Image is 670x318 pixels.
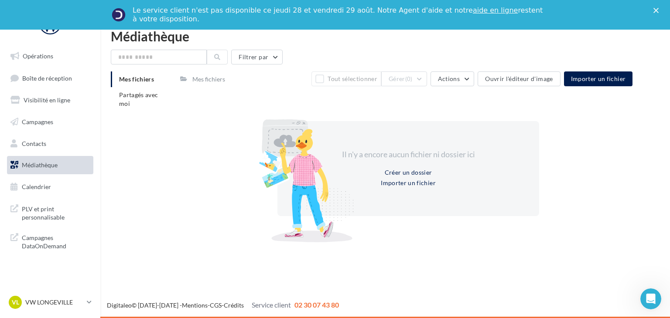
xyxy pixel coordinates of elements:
[5,135,95,153] a: Contacts
[5,91,95,109] a: Visibilité en ligne
[478,71,560,86] button: Ouvrir l'éditeur d'image
[381,167,436,178] button: Créer un dossier
[231,50,283,64] button: Filtrer par
[5,69,95,88] a: Boîte de réception
[22,161,58,169] span: Médiathèque
[342,149,475,159] span: Il n'y a encore aucun fichier ni dossier ici
[564,71,633,86] button: Importer un fichier
[22,183,51,190] span: Calendrier
[294,301,339,309] span: 02 30 07 43 80
[22,118,53,125] span: Campagnes
[5,228,95,254] a: Campagnes DataOnDemand
[311,71,381,86] button: Tout sélectionner
[438,75,460,82] span: Actions
[182,301,208,309] a: Mentions
[111,30,660,43] div: Médiathèque
[107,301,339,309] span: © [DATE]-[DATE] - - -
[377,178,439,188] button: Importer un fichier
[22,74,72,81] span: Boîte de réception
[107,301,132,309] a: Digitaleo
[119,75,154,83] span: Mes fichiers
[112,8,126,22] img: Profile image for Service-Client
[640,288,661,309] iframe: Intercom live chat
[224,301,244,309] a: Crédits
[431,71,474,86] button: Actions
[7,294,93,311] a: VL VW LONGEVILLE
[5,156,95,174] a: Médiathèque
[5,178,95,196] a: Calendrier
[381,71,427,86] button: Gérer(0)
[133,6,544,24] div: Le service client n'est pas disponible ce jeudi 28 et vendredi 29 août. Notre Agent d'aide et not...
[252,301,291,309] span: Service client
[23,52,53,60] span: Opérations
[22,139,46,147] span: Contacts
[5,113,95,131] a: Campagnes
[473,6,518,14] a: aide en ligne
[5,200,95,225] a: PLV et print personnalisable
[25,298,83,307] p: VW LONGEVILLE
[22,232,90,250] span: Campagnes DataOnDemand
[5,47,95,65] a: Opérations
[405,75,413,82] span: (0)
[210,301,222,309] a: CGS
[192,75,225,84] div: Mes fichiers
[571,75,626,82] span: Importer un fichier
[653,8,662,13] div: Fermer
[24,96,70,104] span: Visibilité en ligne
[12,298,19,307] span: VL
[119,91,158,107] span: Partagés avec moi
[22,203,90,222] span: PLV et print personnalisable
